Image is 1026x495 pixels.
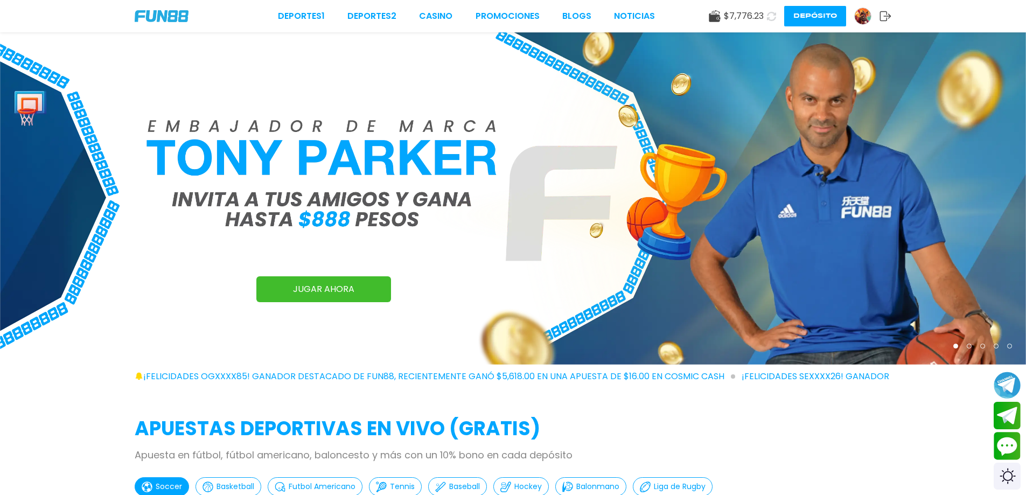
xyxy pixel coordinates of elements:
[449,481,480,492] p: Baseball
[784,6,846,26] button: Depósito
[347,10,396,23] a: Deportes2
[135,10,189,22] img: Company Logo
[217,481,254,492] p: Basketball
[419,10,452,23] a: CASINO
[994,463,1021,490] div: Switch theme
[854,8,880,25] a: Avatar
[476,10,540,23] a: Promociones
[855,8,871,24] img: Avatar
[576,481,619,492] p: Balonmano
[994,432,1021,460] button: Contact customer service
[256,276,391,302] a: JUGAR AHORA
[614,10,655,23] a: NOTICIAS
[514,481,542,492] p: Hockey
[994,402,1021,430] button: Join telegram
[994,371,1021,399] button: Join telegram channel
[135,448,891,462] p: Apuesta en fútbol, fútbol americano, baloncesto y más con un 10% bono en cada depósito
[135,414,891,443] h2: APUESTAS DEPORTIVAS EN VIVO (gratis)
[278,10,325,23] a: Deportes1
[289,481,355,492] p: Futbol Americano
[724,10,764,23] span: $ 7,776.23
[654,481,706,492] p: Liga de Rugby
[156,481,182,492] p: Soccer
[390,481,415,492] p: Tennis
[562,10,591,23] a: BLOGS
[143,370,735,383] span: ¡FELICIDADES ogxxxx85! GANADOR DESTACADO DE FUN88, RECIENTEMENTE GANÓ $5,618.00 EN UNA APUESTA DE...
